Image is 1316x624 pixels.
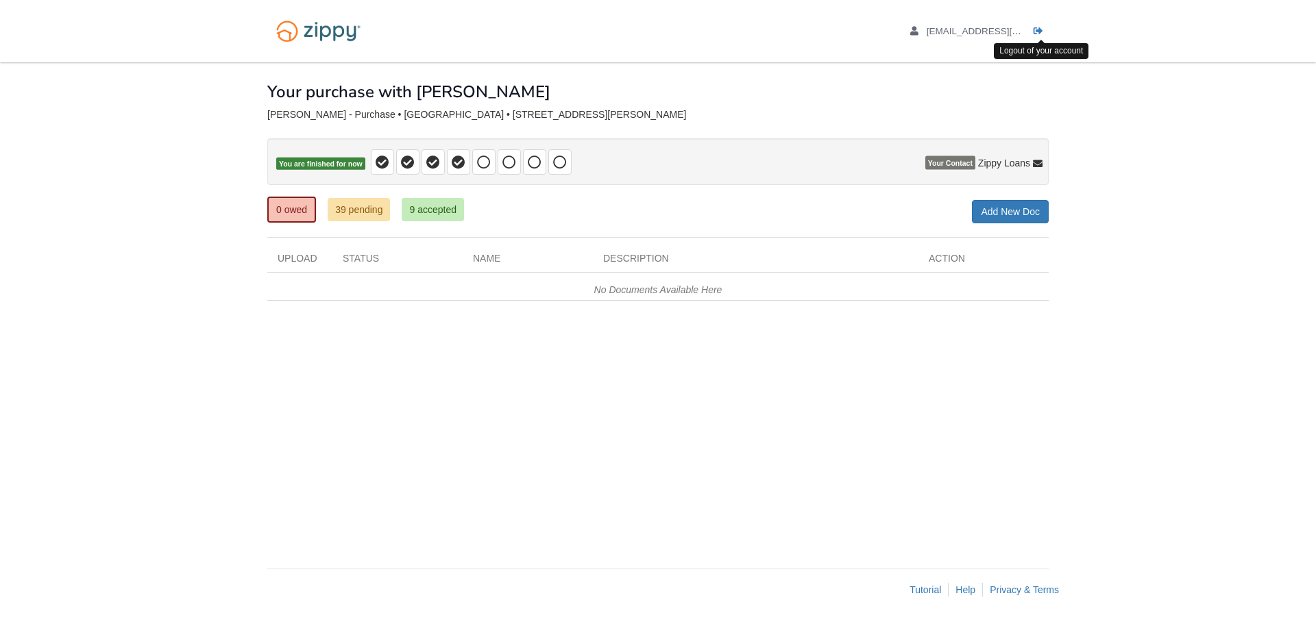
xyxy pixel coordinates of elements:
span: Your Contact [925,156,975,170]
div: Name [463,251,593,272]
a: 39 pending [328,198,390,221]
a: 9 accepted [402,198,464,221]
div: Logout of your account [994,43,1088,59]
a: Add New Doc [972,200,1049,223]
em: No Documents Available Here [594,284,722,295]
div: Status [332,251,463,272]
a: edit profile [910,26,1084,40]
span: nmonteiro65@gmail.com [927,26,1084,36]
span: Zippy Loans [978,156,1030,170]
a: 0 owed [267,197,316,223]
a: Tutorial [910,584,941,595]
img: Logo [267,14,369,49]
div: Upload [267,251,332,272]
div: [PERSON_NAME] - Purchase • [GEOGRAPHIC_DATA] • [STREET_ADDRESS][PERSON_NAME] [267,109,1049,121]
span: You are finished for now [276,158,365,171]
div: Description [593,251,918,272]
h1: Your purchase with [PERSON_NAME] [267,83,550,101]
a: Log out [1034,26,1049,40]
a: Privacy & Terms [990,584,1059,595]
div: Action [918,251,1049,272]
a: Help [955,584,975,595]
